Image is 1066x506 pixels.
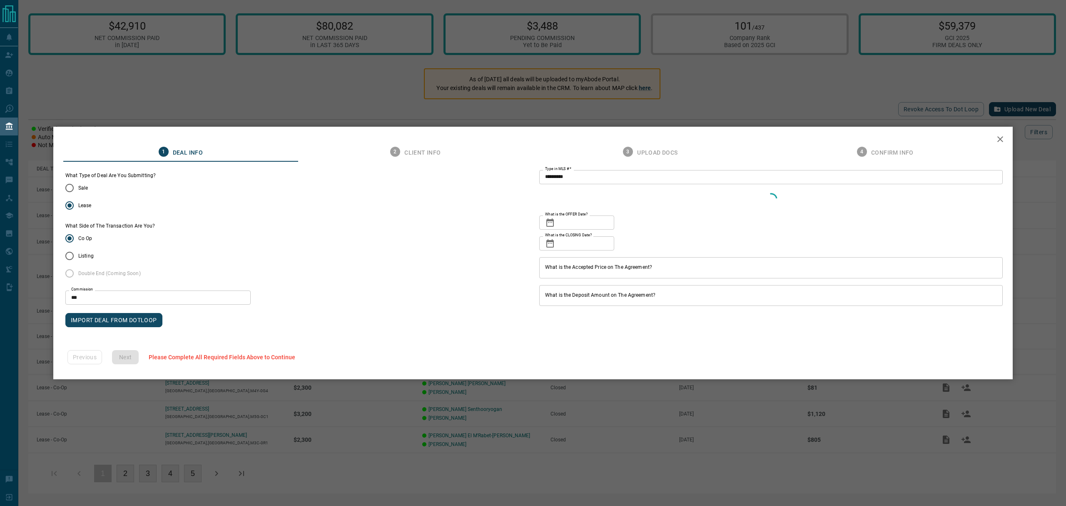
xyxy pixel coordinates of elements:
label: What is the OFFER Date? [545,212,588,217]
text: 1 [162,149,165,155]
label: What Side of The Transaction Are You? [65,223,155,230]
label: Commission [71,287,93,292]
span: Lease [78,202,92,209]
span: Please Complete All Required Fields Above to Continue [149,354,295,361]
button: IMPORT DEAL FROM DOTLOOP [65,313,162,327]
div: Loading [539,191,1003,209]
span: Sale [78,184,88,192]
label: What is the CLOSING Date? [545,233,592,238]
span: Deal Info [173,149,203,157]
legend: What Type of Deal Are You Submitting? [65,172,156,179]
span: Co Op [78,235,92,242]
span: Listing [78,252,94,260]
span: Double End (Coming Soon) [78,270,141,277]
label: Type in MLS # [545,166,571,172]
